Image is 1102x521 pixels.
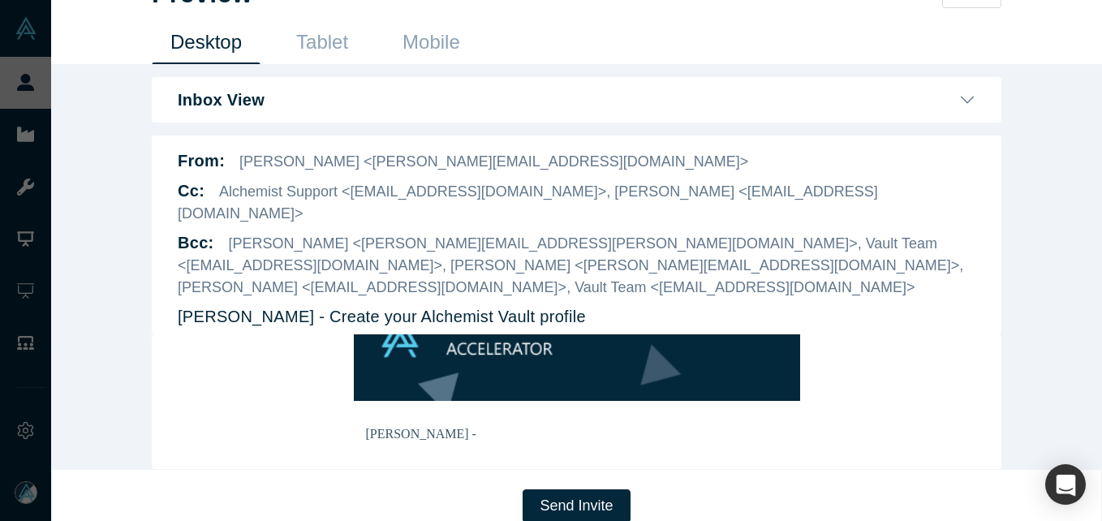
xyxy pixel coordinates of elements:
p: I am writing to tell you about the , and invite you to “plug in” at whatever level feels right. [188,118,610,153]
b: Inbox View [178,90,265,110]
p: [PERSON_NAME] - Create your Alchemist Vault profile [178,304,586,329]
a: Alchemist Accelerator [359,120,476,134]
b: From: [178,152,225,170]
a: Tablet [278,26,367,64]
div: [PERSON_NAME] - [188,91,610,382]
span: Alchemist Support <[EMAIL_ADDRESS][DOMAIN_NAME]>, [PERSON_NAME] <[EMAIL_ADDRESS][DOMAIN_NAME]> [178,183,878,222]
iframe: DemoDay Email Preview [178,334,975,456]
span: [PERSON_NAME] <[PERSON_NAME][EMAIL_ADDRESS][DOMAIN_NAME]> [239,153,748,170]
a: Mobile [384,26,479,64]
a: Desktop [152,26,260,64]
b: Cc : [178,182,204,200]
button: Inbox View [178,90,975,110]
b: Bcc : [178,234,214,252]
span: [PERSON_NAME] <[PERSON_NAME][EMAIL_ADDRESS][PERSON_NAME][DOMAIN_NAME]>, Vault Team <[EMAIL_ADDRES... [178,235,963,295]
